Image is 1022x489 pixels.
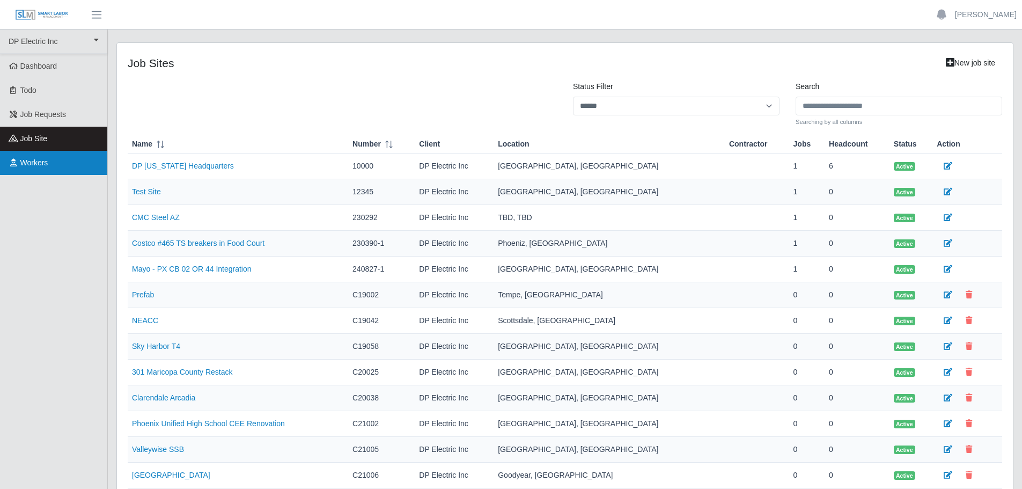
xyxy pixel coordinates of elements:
td: DP Electric Inc [415,154,494,179]
td: 0 [825,231,889,257]
td: 0 [789,437,825,463]
span: Location [498,138,529,150]
td: 0 [825,360,889,385]
span: Jobs [793,138,811,150]
span: Workers [20,158,48,167]
td: [GEOGRAPHIC_DATA], [GEOGRAPHIC_DATA] [494,257,725,282]
td: DP Electric Inc [415,385,494,411]
span: Todo [20,86,36,94]
td: 0 [825,205,889,231]
td: DP Electric Inc [415,334,494,360]
a: Clarendale Arcadia [132,393,195,402]
span: Active [894,446,915,454]
td: 1 [789,257,825,282]
span: Name [132,138,152,150]
a: DP [US_STATE] Headquarters [132,162,234,170]
td: 0 [825,411,889,437]
span: Active [894,265,915,274]
span: Headcount [829,138,867,150]
label: Search [796,81,819,92]
td: DP Electric Inc [415,463,494,488]
a: Costco #465 TS breakers in Food Court [132,239,264,247]
td: TBD, TBD [494,205,725,231]
a: Valleywise SSB [132,445,184,454]
td: 1 [789,231,825,257]
span: Active [894,342,915,351]
td: C21005 [348,437,415,463]
td: C21006 [348,463,415,488]
td: C20025 [348,360,415,385]
td: C21002 [348,411,415,437]
td: 1 [789,205,825,231]
td: [GEOGRAPHIC_DATA], [GEOGRAPHIC_DATA] [494,334,725,360]
a: New job site [939,54,1002,72]
td: 1 [789,179,825,205]
td: Tempe, [GEOGRAPHIC_DATA] [494,282,725,308]
td: DP Electric Inc [415,282,494,308]
td: 0 [825,179,889,205]
span: Active [894,471,915,480]
td: [GEOGRAPHIC_DATA], [GEOGRAPHIC_DATA] [494,179,725,205]
a: 301 Maricopa County Restack [132,368,233,376]
span: Active [894,162,915,171]
a: NEACC [132,316,158,325]
td: 0 [825,385,889,411]
a: Sky Harbor T4 [132,342,180,351]
td: 0 [789,334,825,360]
td: C19002 [348,282,415,308]
td: 230390-1 [348,231,415,257]
td: 10000 [348,154,415,179]
td: DP Electric Inc [415,231,494,257]
a: Prefab [132,290,154,299]
td: Scottsdale, [GEOGRAPHIC_DATA] [494,308,725,334]
td: [GEOGRAPHIC_DATA], [GEOGRAPHIC_DATA] [494,385,725,411]
td: 0 [789,463,825,488]
a: [PERSON_NAME] [955,9,1017,20]
td: 0 [789,411,825,437]
td: 0 [789,308,825,334]
img: SLM Logo [15,9,69,21]
td: DP Electric Inc [415,205,494,231]
td: 0 [789,282,825,308]
a: Mayo - PX CB 02 OR 44 Integration [132,265,252,273]
td: 0 [825,334,889,360]
a: CMC Steel AZ [132,213,180,222]
td: [GEOGRAPHIC_DATA], [GEOGRAPHIC_DATA] [494,154,725,179]
td: 12345 [348,179,415,205]
h4: job sites [128,56,780,70]
td: 0 [825,437,889,463]
a: [GEOGRAPHIC_DATA] [132,471,210,479]
td: 0 [789,360,825,385]
label: Status Filter [573,81,613,92]
span: Client [419,138,440,150]
td: 0 [825,257,889,282]
span: Active [894,394,915,403]
td: 240827-1 [348,257,415,282]
span: Action [937,138,960,150]
td: 0 [825,308,889,334]
span: Active [894,239,915,248]
span: Status [894,138,917,150]
td: [GEOGRAPHIC_DATA], [GEOGRAPHIC_DATA] [494,411,725,437]
small: Searching by all columns [796,118,1002,127]
td: 0 [825,463,889,488]
td: Phoeniz, [GEOGRAPHIC_DATA] [494,231,725,257]
td: DP Electric Inc [415,308,494,334]
span: Active [894,214,915,222]
span: Dashboard [20,62,57,70]
a: Phoenix Unified High School CEE Renovation [132,419,285,428]
td: 230292 [348,205,415,231]
a: Test Site [132,187,161,196]
td: [GEOGRAPHIC_DATA], [GEOGRAPHIC_DATA] [494,437,725,463]
span: job site [20,134,48,143]
span: Number [352,138,381,150]
td: C20038 [348,385,415,411]
td: C19058 [348,334,415,360]
td: 1 [789,154,825,179]
span: Contractor [729,138,768,150]
td: DP Electric Inc [415,257,494,282]
span: Active [894,317,915,325]
span: Active [894,368,915,377]
td: DP Electric Inc [415,179,494,205]
span: Job Requests [20,110,67,119]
